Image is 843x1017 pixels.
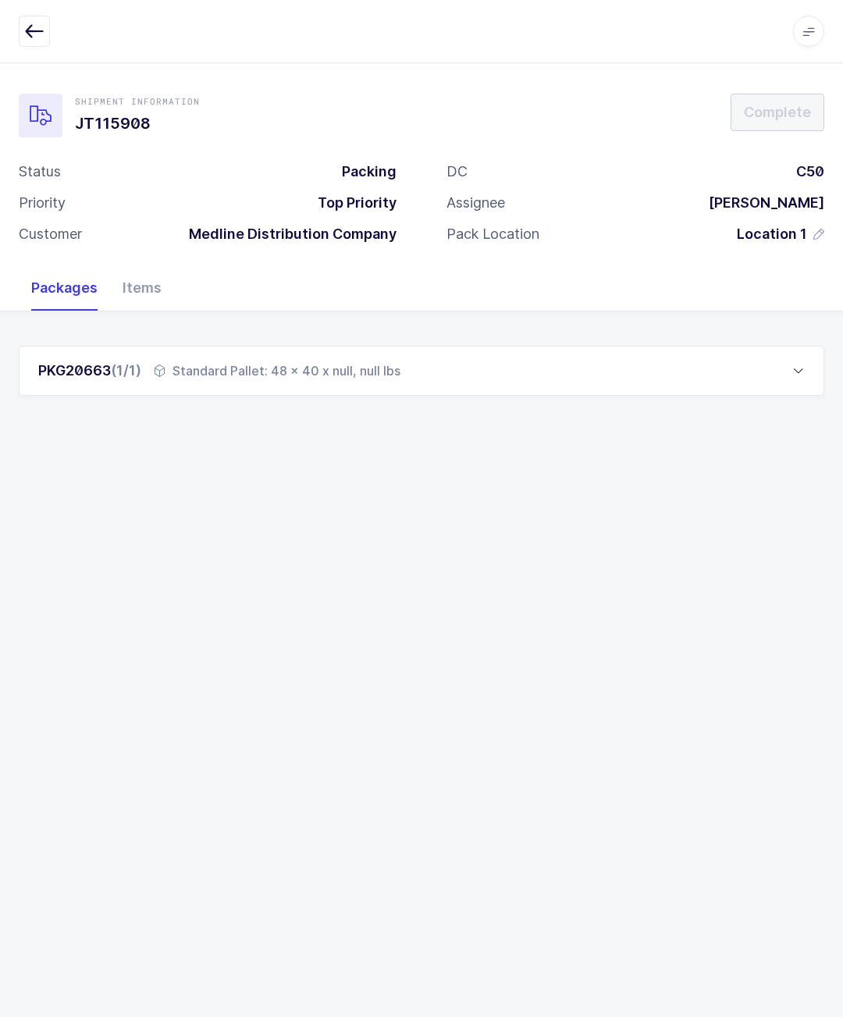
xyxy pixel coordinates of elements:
[737,225,807,244] span: Location 1
[111,362,141,379] span: (1/1)
[19,225,82,244] div: Customer
[737,225,824,244] button: Location 1
[75,111,200,136] h1: JT115908
[154,361,400,380] div: Standard Pallet: 48 x 40 x null, null lbs
[305,194,397,212] div: Top Priority
[38,361,141,380] div: PKG20663
[176,225,397,244] div: Medline Distribution Company
[696,194,824,212] div: [PERSON_NAME]
[329,162,397,181] div: Packing
[110,265,174,311] div: Items
[19,265,110,311] div: Packages
[744,102,811,122] span: Complete
[19,162,61,181] div: Status
[19,194,66,212] div: Priority
[731,94,824,131] button: Complete
[446,194,505,212] div: Assignee
[446,162,468,181] div: DC
[75,95,200,108] div: Shipment Information
[796,163,824,180] span: C50
[446,225,539,244] div: Pack Location
[19,346,824,396] div: PKG20663(1/1) Standard Pallet: 48 x 40 x null, null lbs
